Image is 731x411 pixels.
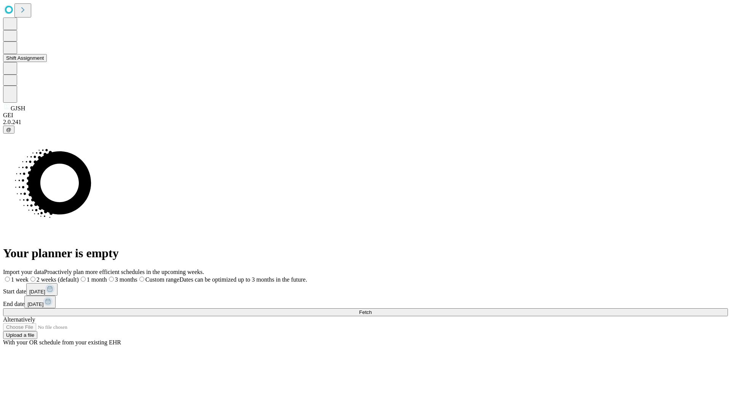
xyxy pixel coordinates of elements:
[24,296,56,308] button: [DATE]
[3,296,728,308] div: End date
[3,339,121,346] span: With your OR schedule from your existing EHR
[29,289,45,295] span: [DATE]
[359,309,372,315] span: Fetch
[3,283,728,296] div: Start date
[115,276,137,283] span: 3 months
[3,331,37,339] button: Upload a file
[3,316,35,323] span: Alternatively
[11,276,29,283] span: 1 week
[27,301,43,307] span: [DATE]
[87,276,107,283] span: 1 month
[3,246,728,260] h1: Your planner is empty
[179,276,307,283] span: Dates can be optimized up to 3 months in the future.
[3,269,44,275] span: Import your data
[37,276,79,283] span: 2 weeks (default)
[139,277,144,282] input: Custom rangeDates can be optimized up to 3 months in the future.
[145,276,179,283] span: Custom range
[5,277,10,282] input: 1 week
[26,283,57,296] button: [DATE]
[81,277,86,282] input: 1 month
[30,277,35,282] input: 2 weeks (default)
[44,269,204,275] span: Proactively plan more efficient schedules in the upcoming weeks.
[109,277,114,282] input: 3 months
[3,308,728,316] button: Fetch
[3,54,47,62] button: Shift Assignment
[3,119,728,126] div: 2.0.241
[11,105,25,112] span: GJSH
[3,112,728,119] div: GEI
[6,127,11,132] span: @
[3,126,14,134] button: @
